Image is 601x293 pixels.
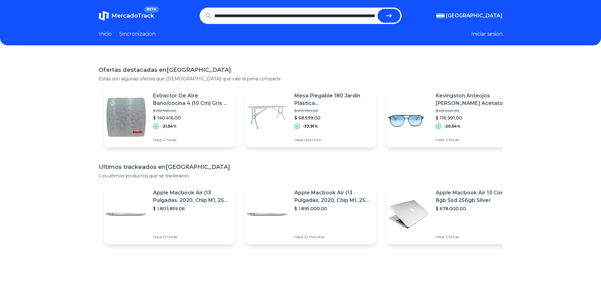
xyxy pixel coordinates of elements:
[104,184,235,244] a: Featured imageApple Macbook Air (13 Pulgadas, 2020, Chip M1, 256 Gb De Ssd, 8 Gb De Ram) - Plata$...
[303,124,318,129] p: -33,91%
[104,95,148,139] img: Featured image
[294,189,371,204] p: Apple Macbook Air (13 Pulgadas, 2020, Chip M1, 256 Gb De Ssd, 8 Gb De Ram) - Plata
[99,163,503,171] h1: Ultimos trackeados en [GEOGRAPHIC_DATA]
[294,137,371,142] p: Hace una hora
[144,6,159,13] span: BETA
[99,11,154,21] a: MercadoTrackBETA
[153,115,230,121] p: $ 140.416,00
[245,192,289,236] img: Featured image
[471,30,503,38] button: Iniciar sesion
[99,30,112,38] a: Inicio
[436,137,513,142] p: Hace 2 horas
[436,12,503,20] button: [GEOGRAPHIC_DATA]
[446,12,503,20] span: [GEOGRAPHIC_DATA]
[245,95,289,139] img: Featured image
[294,234,371,239] p: Hace 41 minutos
[386,192,431,236] img: Featured image
[153,205,230,212] p: $ 1.803.859,06
[436,205,513,212] p: $ 678.000,00
[436,92,513,107] p: Kevingston Anteojos [PERSON_NAME] Acetato Modelo Tanger
[99,76,503,82] p: Estas son algunas ofertas que [DEMOGRAPHIC_DATA] que vale la pena compartir.
[245,184,376,244] a: Featured imageApple Macbook Air (13 Pulgadas, 2020, Chip M1, 256 Gb De Ssd, 8 Gb De Ram) - Plata$...
[294,205,371,212] p: $ 1.895.000,00
[386,87,518,147] a: Featured imageKevingston Anteojos [PERSON_NAME] Acetato Modelo Tanger$ 147.240,00$ 116.991,00-20,...
[104,87,235,147] a: Featured imageExtractor De Aire Baño/cocina 4 (10 Cm) Gris C/ Timer$ 178.969,00$ 140.416,00-21,54...
[104,192,148,236] img: Featured image
[444,124,461,129] p: -20,54%
[436,108,513,113] p: $ 147.240,00
[153,92,230,107] p: Extractor De Aire Baño/cocina 4 (10 Cm) Gris C/ Timer
[153,137,230,142] p: Hace 4 horas
[436,13,445,18] img: Argentina
[294,115,371,121] p: $ 68.599,00
[153,234,230,239] p: Hace 21 horas
[294,92,371,107] p: Mesa Plegable 180 Jardín Plástica [GEOGRAPHIC_DATA] [GEOGRAPHIC_DATA]
[386,184,518,244] a: Featured imageApple Macbook Air 13 Core I5 8gb Ssd 256gb Silver$ 678.000,00Hace 2 horas
[111,12,154,19] span: MercadoTrack
[99,11,109,21] img: MercadoTrack
[153,189,230,204] p: Apple Macbook Air (13 Pulgadas, 2020, Chip M1, 256 Gb De Ssd, 8 Gb De Ram) - Plata
[436,234,513,239] p: Hace 2 horas
[99,66,503,74] h1: Ofertas destacadas en [GEOGRAPHIC_DATA]
[99,173,503,179] p: Los ultimos productos que se trackearon.
[153,108,230,113] p: $ 178.969,00
[119,30,156,38] a: Sincronizacion
[245,87,376,147] a: Featured imageMesa Plegable 180 Jardín Plástica [GEOGRAPHIC_DATA] [GEOGRAPHIC_DATA]$ 103.790,90$ ...
[161,124,177,129] p: -21,54%
[294,108,371,113] p: $ 103.790,90
[436,115,513,121] p: $ 116.991,00
[386,95,431,139] img: Featured image
[436,189,513,204] p: Apple Macbook Air 13 Core I5 8gb Ssd 256gb Silver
